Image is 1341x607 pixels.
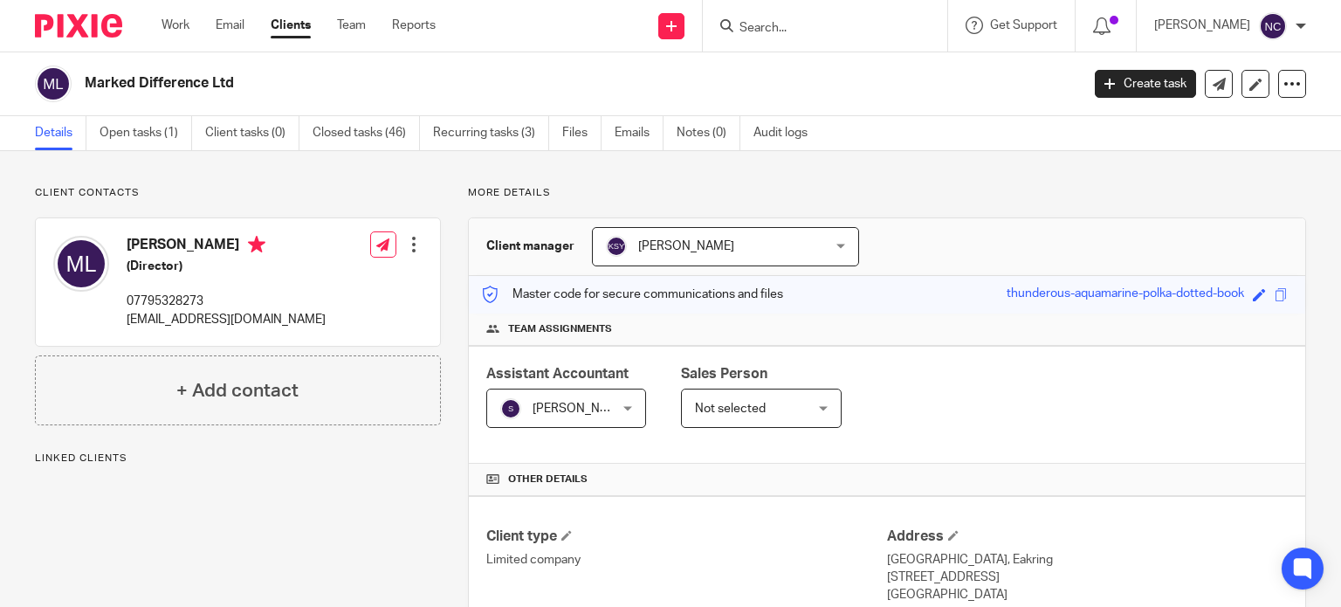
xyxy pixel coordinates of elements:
p: Client contacts [35,186,441,200]
span: Get Support [990,19,1057,31]
img: svg%3E [606,236,627,257]
span: Other details [508,472,588,486]
h3: Client manager [486,238,574,255]
span: Sales Person [681,367,767,381]
i: Primary [248,236,265,253]
a: Emails [615,116,664,150]
a: Recurring tasks (3) [433,116,549,150]
span: [PERSON_NAME] [638,240,734,252]
span: Assistant Accountant [486,367,629,381]
img: svg%3E [53,236,109,292]
img: svg%3E [1259,12,1287,40]
a: Work [162,17,189,34]
input: Search [738,21,895,37]
a: Email [216,17,244,34]
a: Notes (0) [677,116,740,150]
p: [PERSON_NAME] [1154,17,1250,34]
a: Open tasks (1) [100,116,192,150]
a: Details [35,116,86,150]
p: [GEOGRAPHIC_DATA], Eakring [887,551,1288,569]
span: Not selected [695,403,766,415]
h4: Client type [486,528,887,546]
p: More details [468,186,1306,200]
p: [STREET_ADDRESS] [887,569,1288,586]
a: Closed tasks (46) [313,116,420,150]
p: Master code for secure communications and files [482,286,783,303]
p: Linked clients [35,452,441,466]
h4: + Add contact [176,377,299,404]
img: svg%3E [35,66,72,102]
a: Reports [392,17,436,34]
a: Create task [1095,70,1196,98]
a: Team [337,17,366,34]
a: Files [562,116,602,150]
a: Audit logs [753,116,821,150]
div: thunderous-aquamarine-polka-dotted-book [1007,285,1244,305]
img: Pixie [35,14,122,38]
h4: Address [887,528,1288,546]
p: [GEOGRAPHIC_DATA] [887,586,1288,604]
img: svg%3E [500,398,521,419]
a: Client tasks (0) [205,116,299,150]
a: Clients [271,17,311,34]
p: 07795328273 [127,293,326,310]
p: Limited company [486,551,887,569]
p: [EMAIL_ADDRESS][DOMAIN_NAME] [127,311,326,328]
h4: [PERSON_NAME] [127,236,326,258]
span: [PERSON_NAME] R [533,403,639,415]
span: Team assignments [508,322,612,336]
h2: Marked Difference Ltd [85,74,872,93]
h5: (Director) [127,258,326,275]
